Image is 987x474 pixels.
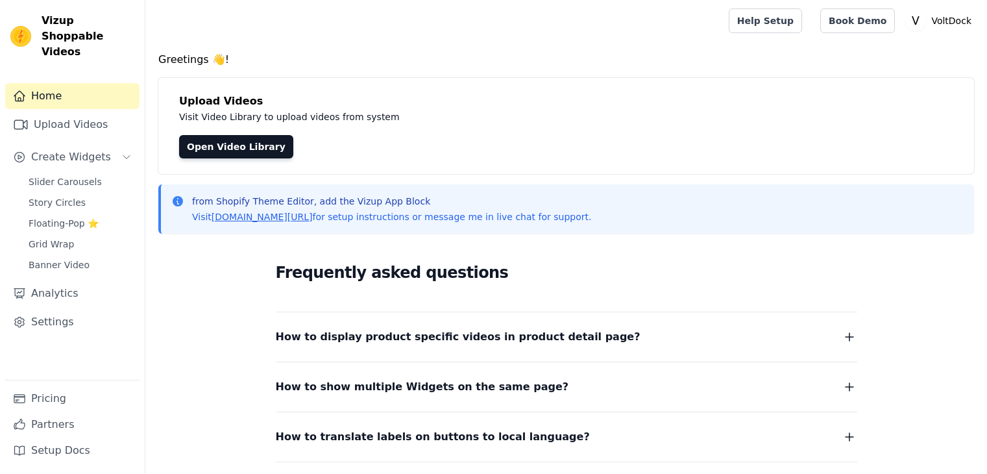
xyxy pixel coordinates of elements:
[729,8,802,33] a: Help Setup
[29,258,90,271] span: Banner Video
[5,309,140,335] a: Settings
[29,175,102,188] span: Slider Carousels
[21,235,140,253] a: Grid Wrap
[5,144,140,170] button: Create Widgets
[276,260,857,286] h2: Frequently asked questions
[5,281,140,306] a: Analytics
[158,52,974,68] h4: Greetings 👋!
[29,196,86,209] span: Story Circles
[29,238,74,251] span: Grid Wrap
[276,328,640,346] span: How to display product specific videos in product detail page?
[21,256,140,274] a: Banner Video
[276,328,857,346] button: How to display product specific videos in product detail page?
[21,173,140,191] a: Slider Carousels
[276,378,569,396] span: How to show multiple Widgets on the same page?
[5,438,140,464] a: Setup Docs
[21,193,140,212] a: Story Circles
[10,26,31,47] img: Vizup
[5,386,140,412] a: Pricing
[29,217,99,230] span: Floating-Pop ⭐
[21,214,140,232] a: Floating-Pop ⭐
[192,210,591,223] p: Visit for setup instructions or message me in live chat for support.
[905,9,977,32] button: V VoltDock
[212,212,313,222] a: [DOMAIN_NAME][URL]
[179,135,293,158] a: Open Video Library
[820,8,895,33] a: Book Demo
[5,412,140,438] a: Partners
[179,109,761,125] p: Visit Video Library to upload videos from system
[42,13,134,60] span: Vizup Shoppable Videos
[5,112,140,138] a: Upload Videos
[276,428,857,446] button: How to translate labels on buttons to local language?
[926,9,977,32] p: VoltDock
[912,14,920,27] text: V
[192,195,591,208] p: from Shopify Theme Editor, add the Vizup App Block
[179,94,953,109] h4: Upload Videos
[276,428,590,446] span: How to translate labels on buttons to local language?
[276,378,857,396] button: How to show multiple Widgets on the same page?
[31,149,111,165] span: Create Widgets
[5,83,140,109] a: Home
